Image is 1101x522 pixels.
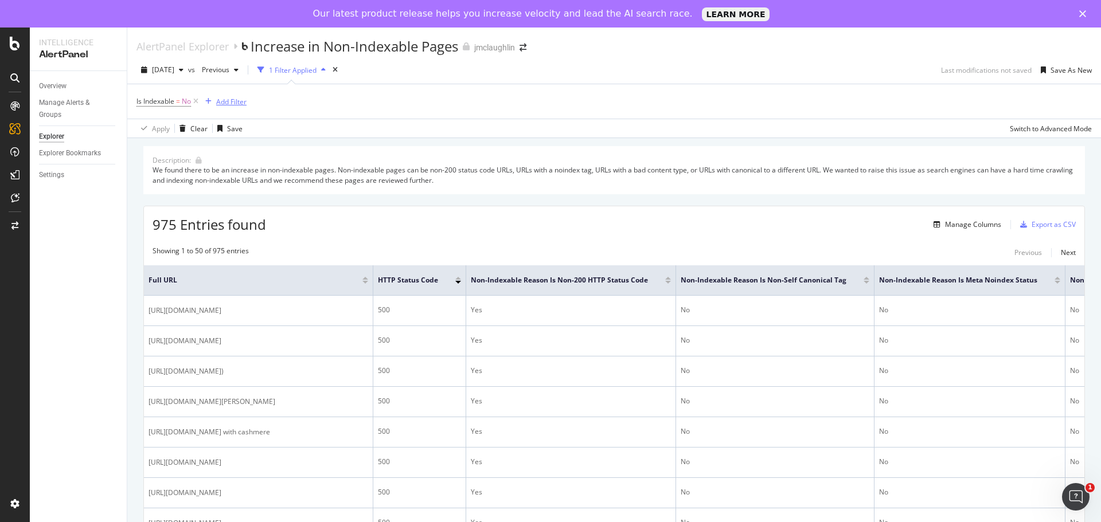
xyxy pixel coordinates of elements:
div: Add Filter [216,97,247,107]
span: 2025 Aug. 28th [152,65,174,74]
span: 975 Entries found [153,215,266,234]
div: No [879,487,1060,497]
button: Clear [175,119,208,138]
div: Manage Columns [945,219,1001,229]
div: Manage Alerts & Groups [39,97,108,121]
div: Yes [471,366,671,376]
div: No [681,305,869,315]
div: Explorer [39,131,64,143]
button: Previous [1014,246,1042,260]
div: Yes [471,457,671,467]
span: vs [188,65,197,74]
div: Yes [471,396,671,406]
div: Overview [39,80,67,92]
button: Save As New [1036,61,1092,79]
a: AlertPanel Explorer [136,40,229,53]
div: Increase in Non-Indexable Pages [251,37,458,56]
div: Next [1061,248,1076,257]
div: No [879,457,1060,467]
div: 500 [378,335,461,346]
div: Last modifications not saved [941,65,1032,75]
div: Intelligence [39,37,118,48]
div: AlertPanel [39,48,118,61]
span: [URL][DOMAIN_NAME] with cashmere [149,426,270,438]
button: Add Filter [201,95,247,108]
div: 500 [378,457,461,467]
div: jmclaughlin [474,42,515,53]
div: Yes [471,426,671,437]
span: Non-Indexable Reason is Non-Self Canonical Tag [681,275,846,285]
div: Export as CSV [1032,219,1076,229]
a: LEARN MORE [702,7,770,21]
button: 1 Filter Applied [253,61,330,79]
div: Our latest product release helps you increase velocity and lead the AI search race. [313,8,693,19]
span: 1 [1086,483,1095,492]
div: Previous [1014,248,1042,257]
div: No [879,366,1060,376]
span: [URL][DOMAIN_NAME] [149,487,221,499]
span: Is Indexable [136,96,174,106]
a: Explorer Bookmarks [39,147,119,159]
div: No [879,396,1060,406]
span: HTTP Status Code [378,275,438,285]
div: No [879,426,1060,437]
span: [URL][DOMAIN_NAME][PERSON_NAME] [149,396,275,407]
span: [URL][DOMAIN_NAME] [149,305,221,316]
span: No [182,93,191,109]
div: 500 [378,426,461,437]
a: Settings [39,169,119,181]
div: Yes [471,335,671,346]
div: No [681,335,869,346]
button: Switch to Advanced Mode [1005,119,1092,138]
button: Save [213,119,243,138]
div: No [681,396,869,406]
button: Export as CSV [1016,215,1076,234]
div: No [681,426,869,437]
div: Save [227,124,243,134]
div: 500 [378,366,461,376]
div: Explorer Bookmarks [39,147,101,159]
div: times [330,64,340,76]
div: No [879,335,1060,346]
div: Description: [153,155,191,165]
div: Yes [471,305,671,315]
div: Save As New [1051,65,1092,75]
div: Settings [39,169,64,181]
div: Yes [471,487,671,497]
div: arrow-right-arrow-left [520,44,526,52]
span: [URL][DOMAIN_NAME] [149,457,221,468]
span: Non-Indexable Reason is Non-200 HTTP Status Code [471,275,648,285]
span: Full URL [149,275,345,285]
div: Switch to Advanced Mode [1010,124,1092,134]
div: 500 [378,487,461,497]
button: Previous [197,61,243,79]
button: [DATE] [136,61,188,79]
span: Previous [197,65,229,74]
button: Apply [136,119,170,138]
button: Next [1061,246,1076,260]
div: No [681,366,869,376]
iframe: Intercom live chat [1062,483,1090,511]
div: 1 Filter Applied [269,65,317,75]
div: 500 [378,305,461,315]
button: Manage Columns [929,218,1001,231]
span: Non-Indexable Reason is Meta noindex Status [879,275,1037,285]
div: 500 [378,396,461,406]
span: = [176,96,180,106]
div: Apply [152,124,170,134]
div: Clear [190,124,208,134]
div: Showing 1 to 50 of 975 entries [153,246,249,260]
a: Manage Alerts & Groups [39,97,119,121]
div: We found there to be an increase in non-indexable pages. Non-indexable pages can be non-200 statu... [153,165,1076,185]
div: Close [1079,10,1091,17]
div: No [879,305,1060,315]
a: Explorer [39,131,119,143]
div: No [681,457,869,467]
a: Overview [39,80,119,92]
div: No [681,487,869,497]
span: [URL][DOMAIN_NAME] [149,335,221,347]
span: [URL][DOMAIN_NAME]) [149,366,224,377]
